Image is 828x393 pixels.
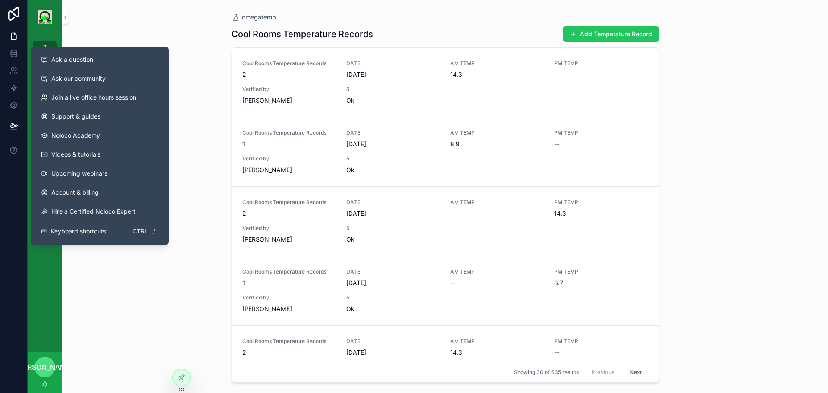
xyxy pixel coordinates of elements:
[242,86,336,93] span: Verified by
[450,279,455,287] span: --
[51,188,99,197] span: Account & billing
[346,166,440,174] span: Ok
[563,26,659,42] button: Add Temperature Record
[346,305,440,313] span: Ok
[232,48,659,117] a: Cool Rooms Temperature Records2DATE[DATE]AM TEMP14.3PM TEMP--Verified by[PERSON_NAME]5Ok
[242,268,336,275] span: Cool Rooms Temperature Records
[232,186,659,256] a: Cool Rooms Temperature Records2DATE[DATE]AM TEMP--PM TEMP14.3Verified by[PERSON_NAME]5Ok
[242,305,336,313] span: [PERSON_NAME]
[346,86,440,93] span: 5
[232,13,276,22] a: omegatemp
[51,55,93,64] span: Ask a question
[554,140,559,148] span: --
[346,155,440,162] span: 5
[450,140,544,148] span: 8.9
[346,294,440,301] span: 5
[242,13,276,22] span: omegatemp
[132,226,149,236] span: Ctrl
[554,209,648,218] span: 14.3
[242,166,336,174] span: [PERSON_NAME]
[346,225,440,232] span: 5
[242,294,336,301] span: Verified by
[242,209,336,218] span: 2
[34,88,165,107] a: Join a live office hours session
[450,199,544,206] span: AM TEMP
[51,74,106,83] span: Ask our community
[51,150,100,159] span: Videos & tutorials
[34,145,165,164] a: Videos & tutorials
[450,129,544,136] span: AM TEMP
[51,207,135,216] span: Hire a Certified Noloco Expert
[242,348,336,357] span: 2
[242,155,336,162] span: Verified by
[346,129,440,136] span: DATE
[346,70,440,79] span: [DATE]
[554,129,648,136] span: PM TEMP
[34,126,165,145] a: Noloco Academy
[34,183,165,202] a: Account & billing
[151,228,157,235] span: /
[242,225,336,232] span: Verified by
[346,235,440,244] span: Ok
[34,107,165,126] a: Support & guides
[554,268,648,275] span: PM TEMP
[242,279,336,287] span: 1
[34,164,165,183] a: Upcoming webinars
[242,96,336,105] span: [PERSON_NAME]
[242,199,336,206] span: Cool Rooms Temperature Records
[346,199,440,206] span: DATE
[450,348,544,357] span: 14.3
[51,169,107,178] span: Upcoming webinars
[554,70,559,79] span: --
[242,140,336,148] span: 1
[554,60,648,67] span: PM TEMP
[554,279,648,287] span: 8.7
[51,112,100,121] span: Support & guides
[51,93,136,102] span: Join a live office hours session
[450,70,544,79] span: 14.3
[38,10,52,24] img: App logo
[34,50,165,69] button: Ask a question
[554,338,648,345] span: PM TEMP
[242,60,336,67] span: Cool Rooms Temperature Records
[450,338,544,345] span: AM TEMP
[450,268,544,275] span: AM TEMP
[554,348,559,357] span: --
[242,235,336,244] span: [PERSON_NAME]
[51,227,106,236] span: Keyboard shortcuts
[346,209,440,218] span: [DATE]
[232,256,659,325] a: Cool Rooms Temperature Records1DATE[DATE]AM TEMP--PM TEMP8.7Verified by[PERSON_NAME]5Ok
[232,117,659,186] a: Cool Rooms Temperature Records1DATE[DATE]AM TEMP8.9PM TEMP--Verified by[PERSON_NAME]5Ok
[346,338,440,345] span: DATE
[346,279,440,287] span: [DATE]
[346,60,440,67] span: DATE
[346,268,440,275] span: DATE
[28,35,62,67] div: scrollable content
[34,202,165,221] button: Hire a Certified Noloco Expert
[514,369,579,376] span: Showing 30 of 635 results
[232,28,373,40] h1: Cool Rooms Temperature Records
[450,60,544,67] span: AM TEMP
[346,140,440,148] span: [DATE]
[346,348,440,357] span: [DATE]
[34,69,165,88] a: Ask our community
[624,365,648,379] button: Next
[242,338,336,345] span: Cool Rooms Temperature Records
[450,209,455,218] span: --
[554,199,648,206] span: PM TEMP
[242,70,336,79] span: 2
[34,221,165,242] button: Keyboard shortcutsCtrl/
[51,131,100,140] span: Noloco Academy
[242,129,336,136] span: Cool Rooms Temperature Records
[16,362,73,372] span: [PERSON_NAME]
[346,96,440,105] span: Ok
